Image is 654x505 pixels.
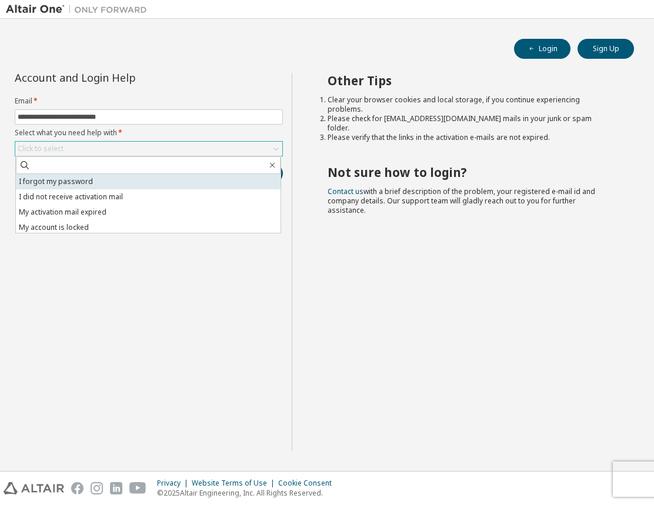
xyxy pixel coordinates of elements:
div: Cookie Consent [278,479,339,488]
div: Click to select [15,142,282,156]
img: instagram.svg [91,482,103,494]
label: Select what you need help with [15,128,283,138]
img: linkedin.svg [110,482,122,494]
p: © 2025 Altair Engineering, Inc. All Rights Reserved. [157,488,339,498]
button: Login [514,39,570,59]
button: Sign Up [578,39,634,59]
img: youtube.svg [129,482,146,494]
li: Please check for [EMAIL_ADDRESS][DOMAIN_NAME] mails in your junk or spam folder. [328,114,613,133]
img: facebook.svg [71,482,84,494]
div: Click to select [18,144,64,153]
li: Please verify that the links in the activation e-mails are not expired. [328,133,613,142]
h2: Other Tips [328,73,613,88]
div: Privacy [157,479,192,488]
img: Altair One [6,4,153,15]
li: Clear your browser cookies and local storage, if you continue experiencing problems. [328,95,613,114]
div: Account and Login Help [15,73,229,82]
a: Contact us [328,186,363,196]
li: I forgot my password [16,174,281,189]
h2: Not sure how to login? [328,165,613,180]
img: altair_logo.svg [4,482,64,494]
span: with a brief description of the problem, your registered e-mail id and company details. Our suppo... [328,186,595,215]
div: Website Terms of Use [192,479,278,488]
label: Email [15,96,283,106]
